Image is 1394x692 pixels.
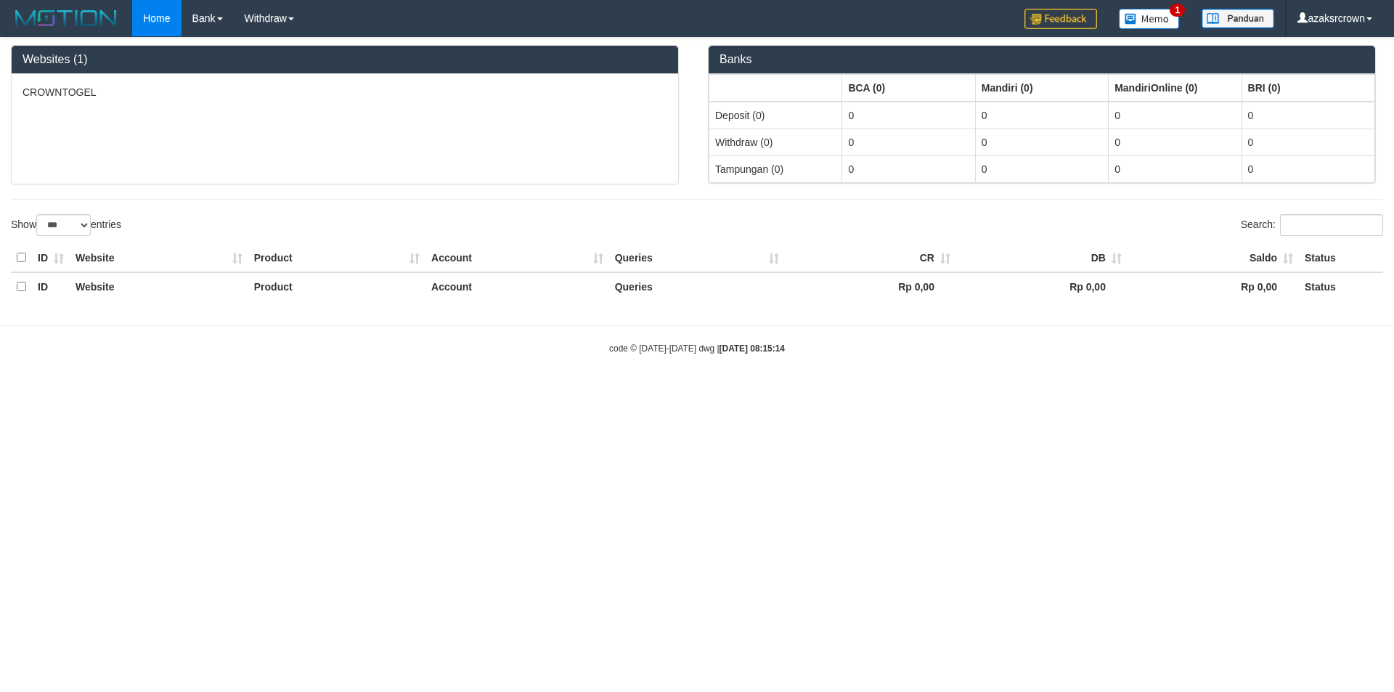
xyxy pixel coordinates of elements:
[248,272,425,301] th: Product
[36,214,91,236] select: Showentries
[720,343,785,354] strong: [DATE] 08:15:14
[709,74,842,102] th: Group: activate to sort column ascending
[1109,155,1242,182] td: 0
[1128,244,1299,272] th: Saldo
[1128,272,1299,301] th: Rp 0,00
[1119,9,1180,29] img: Button%20Memo.svg
[975,129,1108,155] td: 0
[975,155,1108,182] td: 0
[1202,9,1274,28] img: panduan.png
[1299,272,1383,301] th: Status
[1242,74,1374,102] th: Group: activate to sort column ascending
[1242,129,1374,155] td: 0
[23,85,667,99] p: CROWNTOGEL
[11,7,121,29] img: MOTION_logo.png
[1109,129,1242,155] td: 0
[70,272,248,301] th: Website
[425,244,609,272] th: Account
[70,244,248,272] th: Website
[425,272,609,301] th: Account
[1242,102,1374,129] td: 0
[956,272,1128,301] th: Rp 0,00
[1109,102,1242,129] td: 0
[248,244,425,272] th: Product
[842,102,975,129] td: 0
[609,272,785,301] th: Queries
[1242,155,1374,182] td: 0
[842,129,975,155] td: 0
[842,74,975,102] th: Group: activate to sort column ascending
[1280,214,1383,236] input: Search:
[709,155,842,182] td: Tampungan (0)
[32,244,70,272] th: ID
[609,343,785,354] small: code © [DATE]-[DATE] dwg |
[609,244,785,272] th: Queries
[956,244,1128,272] th: DB
[709,129,842,155] td: Withdraw (0)
[975,102,1108,129] td: 0
[32,272,70,301] th: ID
[785,272,956,301] th: Rp 0,00
[785,244,956,272] th: CR
[720,53,1364,66] h3: Banks
[1241,214,1383,236] label: Search:
[709,102,842,129] td: Deposit (0)
[11,214,121,236] label: Show entries
[975,74,1108,102] th: Group: activate to sort column ascending
[842,155,975,182] td: 0
[1299,244,1383,272] th: Status
[1170,4,1185,17] span: 1
[1024,9,1097,29] img: Feedback.jpg
[23,53,667,66] h3: Websites (1)
[1109,74,1242,102] th: Group: activate to sort column ascending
